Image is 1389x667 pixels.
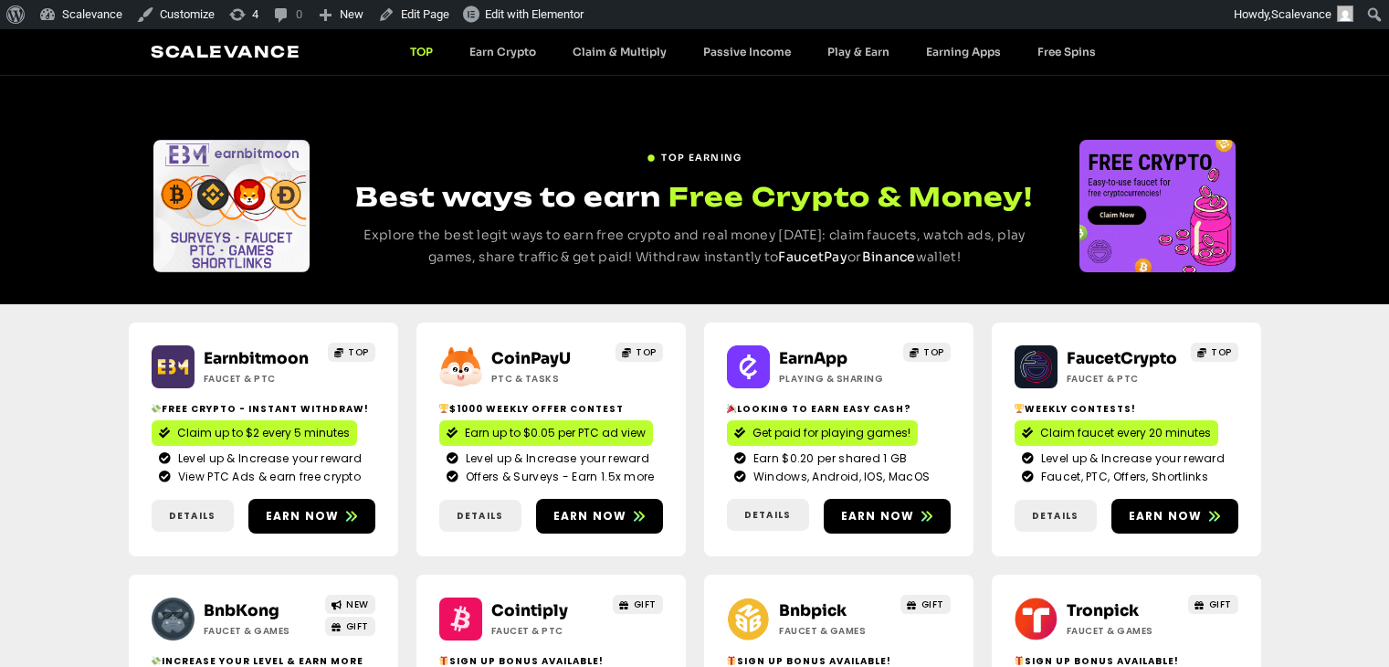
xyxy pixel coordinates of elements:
[779,349,847,368] a: EarnApp
[727,499,809,531] a: Details
[152,420,357,446] a: Claim up to $2 every 5 minutes
[668,179,1033,215] span: Free Crypto & Money!
[328,343,375,362] a: TOP
[727,404,736,413] img: 🎉
[661,151,742,164] span: TOP EARNING
[634,598,657,611] span: GIFT
[1015,404,1024,413] img: 🏆
[169,509,216,523] span: Details
[204,372,318,386] h2: Faucet & PTC
[862,249,916,265] a: Binance
[204,624,318,638] h2: Faucet & Games
[153,140,310,272] div: Slides
[152,656,161,665] img: 💸
[174,469,361,485] span: View PTC Ads & earn free crypto
[439,656,448,665] img: 🎁
[809,45,908,58] a: Play & Earn
[491,624,605,638] h2: Faucet & PTC
[921,598,944,611] span: GIFT
[727,656,736,665] img: 🎁
[554,45,685,58] a: Claim & Multiply
[1036,469,1208,485] span: Faucet, PTC, Offers, Shortlinks
[348,345,369,359] span: TOP
[491,372,605,386] h2: ptc & Tasks
[485,7,584,21] span: Edit with Elementor
[491,601,568,620] a: Cointiply
[647,143,742,164] a: TOP EARNING
[553,508,627,524] span: Earn now
[392,45,451,58] a: TOP
[152,500,234,532] a: Details
[325,595,375,614] a: NEW
[1067,601,1139,620] a: Tronpick
[266,508,340,524] span: Earn now
[752,425,910,441] span: Get paid for playing games!
[439,404,448,413] img: 🏆
[1036,450,1225,467] span: Level up & Increase your reward
[1188,595,1238,614] a: GIFT
[824,499,951,534] a: Earn now
[1129,508,1203,524] span: Earn now
[841,508,915,524] span: Earn now
[151,42,300,61] a: Scalevance
[1040,425,1211,441] span: Claim faucet every 20 minutes
[1032,509,1079,523] span: Details
[1209,598,1232,611] span: GIFT
[903,343,951,362] a: TOP
[325,617,375,636] a: GIFT
[343,225,1046,269] p: Explore the best legit ways to earn free crypto and real money [DATE]: claim faucets, watch ads, ...
[1067,349,1177,368] a: FaucetCrypto
[1191,343,1238,362] a: TOP
[1015,420,1218,446] a: Claim faucet every 20 minutes
[778,249,847,265] a: FaucetPay
[204,349,309,368] a: Earnbitmoon
[900,595,951,614] a: GIFT
[779,624,893,638] h2: Faucet & Games
[248,499,375,534] a: Earn now
[461,469,655,485] span: Offers & Surveys - Earn 1.5x more
[779,372,893,386] h2: Playing & Sharing
[1015,500,1097,532] a: Details
[1271,7,1331,21] span: Scalevance
[613,595,663,614] a: GIFT
[439,420,653,446] a: Earn up to $0.05 per PTC ad view
[204,601,279,620] a: BnbKong
[491,349,571,368] a: CoinPayU
[727,420,918,446] a: Get paid for playing games!
[749,469,930,485] span: Windows, Android, IOS, MacOS
[1111,499,1238,534] a: Earn now
[177,425,350,441] span: Claim up to $2 every 5 minutes
[152,404,161,413] img: 💸
[1015,656,1024,665] img: 🎁
[1067,372,1181,386] h2: Faucet & PTC
[355,181,661,213] span: Best ways to earn
[636,345,657,359] span: TOP
[923,345,944,359] span: TOP
[536,499,663,534] a: Earn now
[1067,624,1181,638] h2: Faucet & Games
[1019,45,1114,58] a: Free Spins
[439,500,521,532] a: Details
[461,450,649,467] span: Level up & Increase your reward
[346,619,369,633] span: GIFT
[779,601,847,620] a: Bnbpick
[1015,402,1238,416] h2: Weekly contests!
[439,402,663,416] h2: $1000 Weekly Offer contest
[465,425,646,441] span: Earn up to $0.05 per PTC ad view
[744,508,791,522] span: Details
[1211,345,1232,359] span: TOP
[749,450,908,467] span: Earn $0.20 per shared 1 GB
[685,45,809,58] a: Passive Income
[1079,140,1236,272] div: Slides
[174,450,362,467] span: Level up & Increase your reward
[346,598,369,611] span: NEW
[908,45,1019,58] a: Earning Apps
[451,45,554,58] a: Earn Crypto
[457,509,503,523] span: Details
[392,45,1114,58] nav: Menu
[727,402,951,416] h2: Looking to Earn Easy Cash?
[152,402,375,416] h2: Free crypto - Instant withdraw!
[616,343,663,362] a: TOP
